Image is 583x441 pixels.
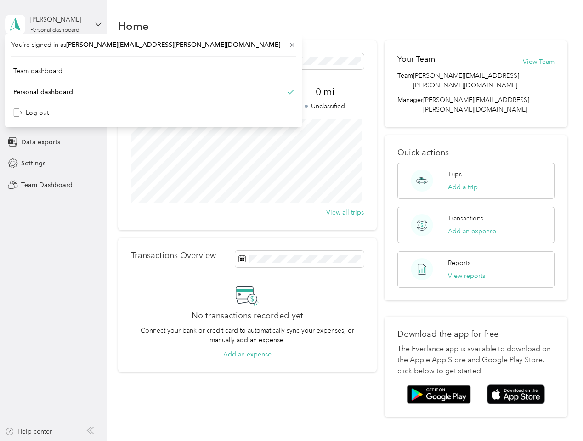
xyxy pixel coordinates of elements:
button: Add an expense [448,226,496,236]
button: Add a trip [448,182,478,192]
p: Transactions [448,214,483,223]
h2: No transactions recorded yet [192,311,303,321]
img: Google play [407,385,471,404]
button: View all trips [326,208,364,217]
span: [PERSON_NAME][EMAIL_ADDRESS][PERSON_NAME][DOMAIN_NAME] [66,41,280,49]
button: View Team [523,57,555,67]
p: Trips [448,170,462,179]
p: The Everlance app is available to download on the Apple App Store and Google Play Store, click be... [397,344,554,377]
span: [PERSON_NAME][EMAIL_ADDRESS][PERSON_NAME][DOMAIN_NAME] [413,71,554,90]
div: Log out [13,108,49,118]
p: Connect your bank or credit card to automatically sync your expenses, or manually add an expense. [131,326,364,345]
div: Team dashboard [13,66,62,76]
p: Unclassified [286,102,364,111]
h2: Your Team [397,53,435,65]
span: Settings [21,158,45,168]
div: Personal dashboard [30,28,79,33]
span: Manager [397,95,423,114]
span: Data exports [21,137,60,147]
div: Personal dashboard [13,87,73,96]
p: Download the app for free [397,329,554,339]
div: [PERSON_NAME] [30,15,88,24]
span: [PERSON_NAME][EMAIL_ADDRESS][PERSON_NAME][DOMAIN_NAME] [423,96,529,113]
p: Reports [448,258,470,268]
button: Add an expense [223,350,272,359]
span: Team Dashboard [21,180,73,190]
h1: Home [118,21,149,31]
button: Help center [5,427,52,436]
p: Transactions Overview [131,251,216,260]
span: Team [397,71,413,90]
span: You’re signed in as [11,40,296,50]
span: 0 mi [286,85,364,98]
img: App store [487,384,545,404]
p: Quick actions [397,148,554,158]
iframe: Everlance-gr Chat Button Frame [532,390,583,441]
button: View reports [448,271,485,281]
